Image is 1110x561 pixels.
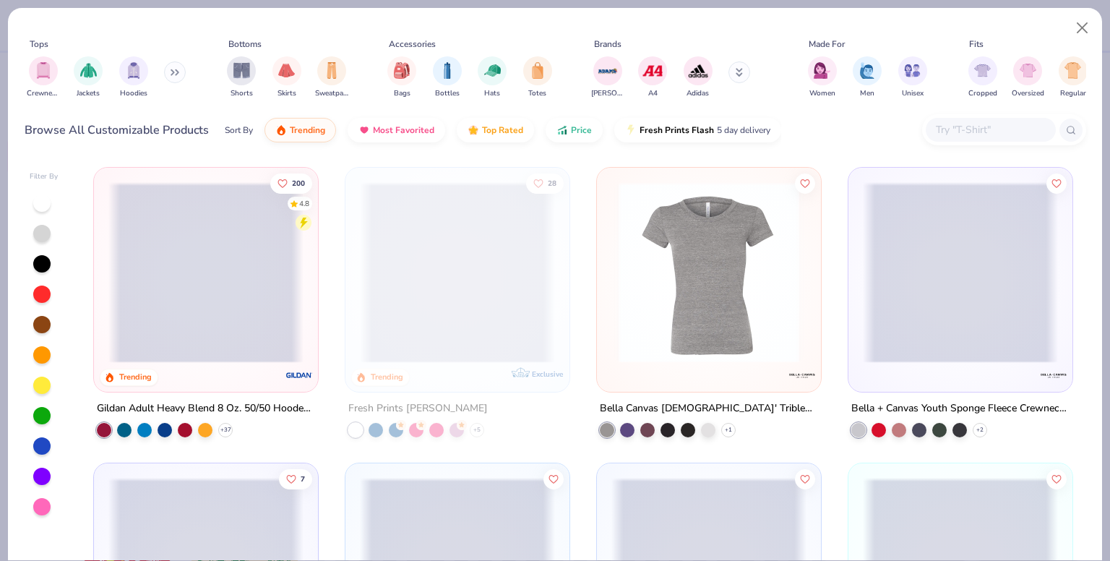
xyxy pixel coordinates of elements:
[1060,88,1086,99] span: Regular
[348,400,488,418] div: Fresh Prints [PERSON_NAME]
[548,179,556,187] span: 28
[1059,56,1088,99] button: filter button
[433,56,462,99] button: filter button
[27,88,60,99] span: Crewnecks
[301,475,306,482] span: 7
[591,56,624,99] button: filter button
[435,88,460,99] span: Bottles
[934,121,1046,138] input: Try "T-Shirt"
[1059,56,1088,99] div: filter for Regular
[228,38,262,51] div: Bottoms
[74,56,103,99] div: filter for Jackets
[358,124,370,136] img: most_fav.gif
[523,56,552,99] div: filter for Totes
[1012,88,1044,99] span: Oversized
[638,56,667,99] div: filter for A4
[348,118,445,142] button: Most Favorited
[969,38,984,51] div: Fits
[543,468,564,489] button: Like
[814,62,830,79] img: Women Image
[898,56,927,99] button: filter button
[484,88,500,99] span: Hats
[1020,62,1036,79] img: Oversized Image
[638,56,667,99] button: filter button
[80,62,97,79] img: Jackets Image
[976,426,984,434] span: + 2
[1064,62,1081,79] img: Regular Image
[614,118,781,142] button: Fresh Prints Flash5 day delivery
[853,56,882,99] div: filter for Men
[591,88,624,99] span: Adams
[278,62,295,79] img: Skirts Image
[968,56,997,99] button: filter button
[795,173,815,193] button: Like
[227,56,256,99] button: filter button
[687,88,709,99] span: Adidas
[387,56,416,99] div: filter for Bags
[611,182,806,363] img: 93e3ca73-1550-4e98-a29b-3a4396fc8003
[860,88,874,99] span: Men
[648,88,658,99] span: A4
[394,62,410,79] img: Bags Image
[809,88,835,99] span: Women
[809,38,845,51] div: Made For
[389,38,436,51] div: Accessories
[591,56,624,99] div: filter for Adams
[285,361,314,390] img: Gildan logo
[594,38,621,51] div: Brands
[473,426,481,434] span: + 5
[788,361,817,390] img: Bella + Canvas logo
[25,121,209,139] div: Browse All Customizable Products
[457,118,534,142] button: Top Rated
[853,56,882,99] button: filter button
[484,62,501,79] img: Hats Image
[808,56,837,99] button: filter button
[272,56,301,99] button: filter button
[597,60,619,82] img: Adams Image
[74,56,103,99] button: filter button
[272,56,301,99] div: filter for Skirts
[640,124,714,136] span: Fresh Prints Flash
[120,88,147,99] span: Hoodies
[526,173,564,193] button: Like
[468,124,479,136] img: TopRated.gif
[478,56,507,99] button: filter button
[27,56,60,99] div: filter for Crewnecks
[808,56,837,99] div: filter for Women
[119,56,148,99] button: filter button
[725,426,732,434] span: + 1
[35,62,51,79] img: Crewnecks Image
[482,124,523,136] span: Top Rated
[30,171,59,182] div: Filter By
[77,88,100,99] span: Jackets
[439,62,455,79] img: Bottles Image
[227,56,256,99] div: filter for Shorts
[290,124,325,136] span: Trending
[220,426,231,434] span: + 37
[532,369,563,379] span: Exclusive
[394,88,410,99] span: Bags
[1046,173,1067,193] button: Like
[324,62,340,79] img: Sweatpants Image
[119,56,148,99] div: filter for Hoodies
[315,88,348,99] span: Sweatpants
[264,118,336,142] button: Trending
[1012,56,1044,99] div: filter for Oversized
[684,56,713,99] div: filter for Adidas
[293,179,306,187] span: 200
[898,56,927,99] div: filter for Unisex
[523,56,552,99] button: filter button
[687,60,709,82] img: Adidas Image
[231,88,253,99] span: Shorts
[233,62,250,79] img: Shorts Image
[225,124,253,137] div: Sort By
[1038,361,1067,390] img: Bella + Canvas logo
[433,56,462,99] div: filter for Bottles
[277,88,296,99] span: Skirts
[851,400,1070,418] div: Bella + Canvas Youth Sponge Fleece Crewneck Sweatshirt
[571,124,592,136] span: Price
[126,62,142,79] img: Hoodies Image
[546,118,603,142] button: Price
[968,88,997,99] span: Cropped
[300,198,310,209] div: 4.8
